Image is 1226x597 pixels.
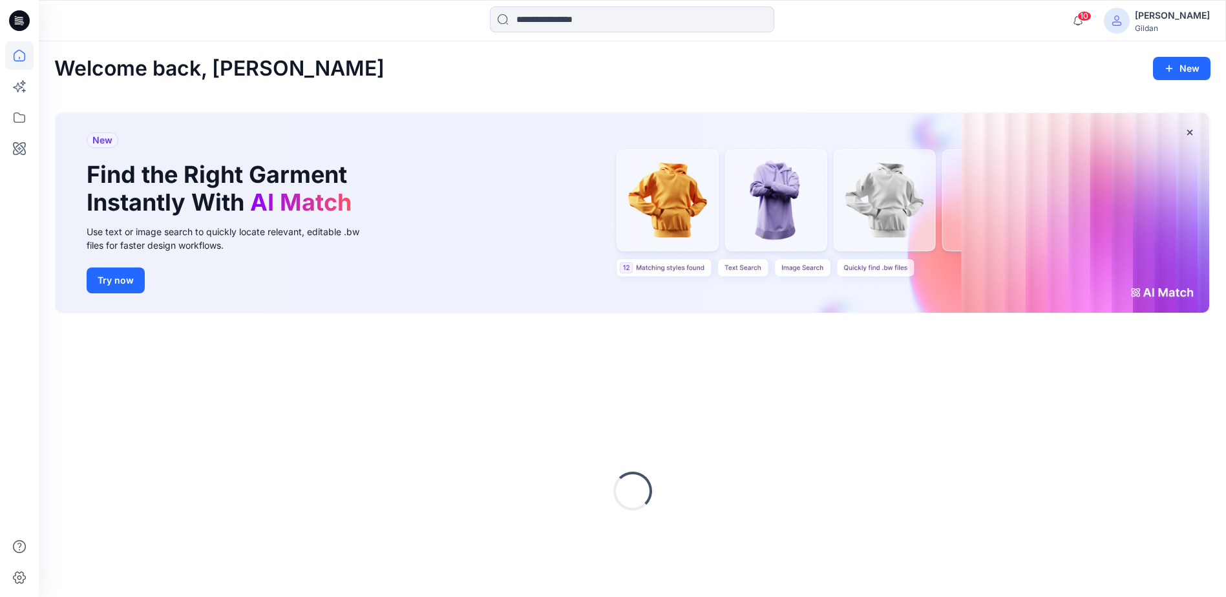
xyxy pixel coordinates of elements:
[1112,16,1122,26] svg: avatar
[1077,11,1092,21] span: 10
[1135,8,1210,23] div: [PERSON_NAME]
[1153,57,1210,80] button: New
[87,161,358,216] h1: Find the Right Garment Instantly With
[250,188,352,216] span: AI Match
[54,57,385,81] h2: Welcome back, [PERSON_NAME]
[87,225,377,252] div: Use text or image search to quickly locate relevant, editable .bw files for faster design workflows.
[1135,23,1210,33] div: Gildan
[87,267,145,293] button: Try now
[92,132,112,148] span: New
